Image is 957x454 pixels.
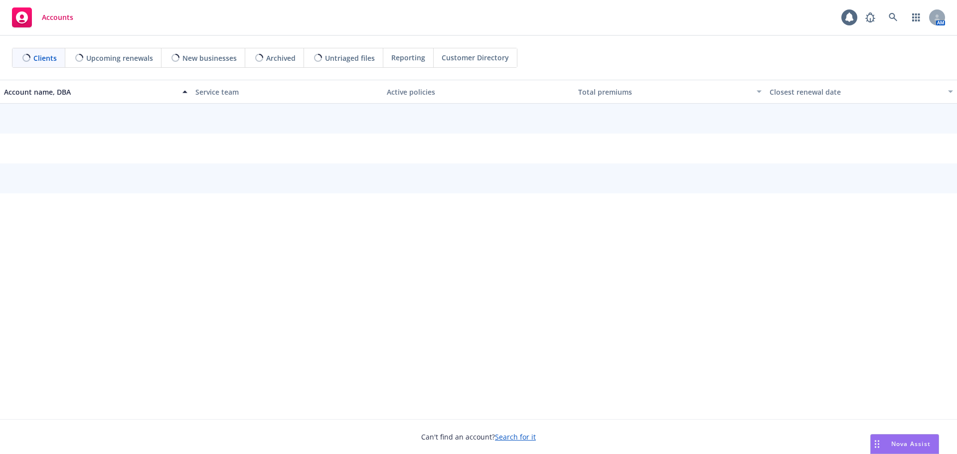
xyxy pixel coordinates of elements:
button: Active policies [383,80,574,104]
span: Reporting [391,52,425,63]
span: Can't find an account? [421,432,536,442]
button: Service team [191,80,383,104]
span: Nova Assist [891,440,931,448]
span: Upcoming renewals [86,53,153,63]
span: Customer Directory [442,52,509,63]
button: Total premiums [574,80,766,104]
span: Accounts [42,13,73,21]
a: Switch app [906,7,926,27]
span: New businesses [182,53,237,63]
div: Service team [195,87,379,97]
span: Clients [33,53,57,63]
div: Total premiums [578,87,751,97]
a: Accounts [8,3,77,31]
span: Archived [266,53,296,63]
div: Account name, DBA [4,87,176,97]
div: Active policies [387,87,570,97]
div: Closest renewal date [770,87,942,97]
a: Report a Bug [860,7,880,27]
button: Closest renewal date [766,80,957,104]
div: Drag to move [871,435,883,454]
a: Search [883,7,903,27]
span: Untriaged files [325,53,375,63]
button: Nova Assist [870,434,939,454]
a: Search for it [495,432,536,442]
